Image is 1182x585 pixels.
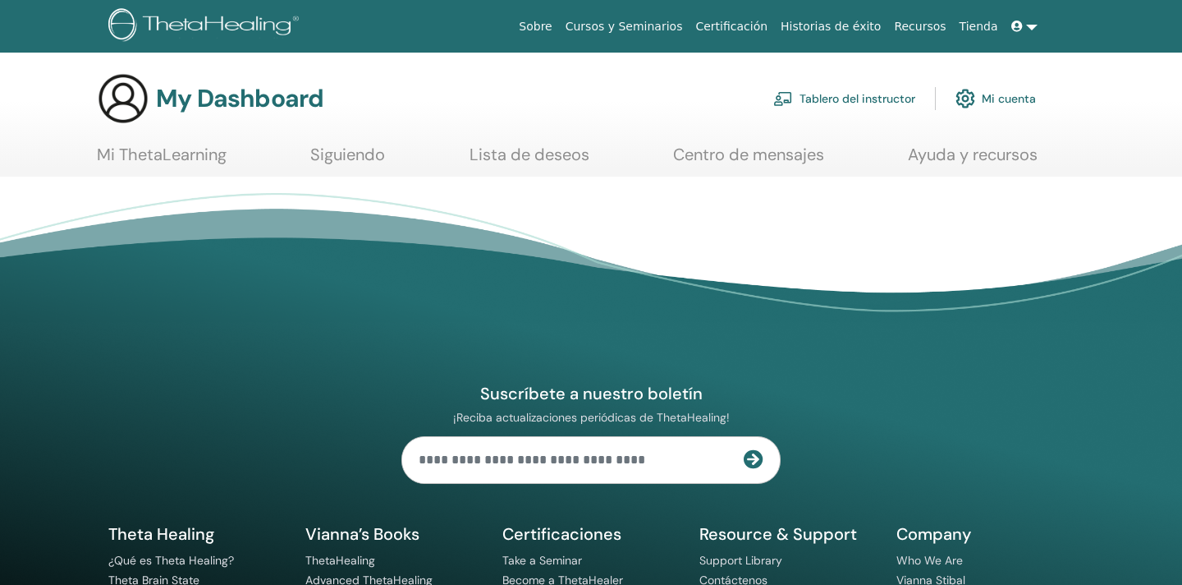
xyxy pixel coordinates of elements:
[310,145,385,177] a: Siguiendo
[97,72,149,125] img: generic-user-icon.jpg
[108,523,286,545] h5: Theta Healing
[108,8,305,45] img: logo.png
[305,553,375,568] a: ThetaHealing
[773,91,793,106] img: chalkboard-teacher.svg
[689,12,774,42] a: Certificación
[470,145,589,177] a: Lista de deseos
[401,383,781,404] h4: Suscríbete a nuestro boletín
[953,12,1005,42] a: Tienda
[955,85,975,113] img: cog.svg
[896,523,1074,545] h5: Company
[773,81,915,117] a: Tablero del instructor
[908,145,1038,177] a: Ayuda y recursos
[774,12,887,42] a: Historias de éxito
[512,12,558,42] a: Sobre
[887,12,952,42] a: Recursos
[955,81,1036,117] a: Mi cuenta
[699,523,877,545] h5: Resource & Support
[699,553,782,568] a: Support Library
[673,145,824,177] a: Centro de mensajes
[97,145,227,177] a: Mi ThetaLearning
[401,410,781,425] p: ¡Reciba actualizaciones periódicas de ThetaHealing!
[896,553,963,568] a: Who We Are
[502,523,680,545] h5: Certificaciones
[559,12,689,42] a: Cursos y Seminarios
[502,553,582,568] a: Take a Seminar
[305,523,483,545] h5: Vianna’s Books
[108,553,234,568] a: ¿Qué es Theta Healing?
[156,84,323,113] h3: My Dashboard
